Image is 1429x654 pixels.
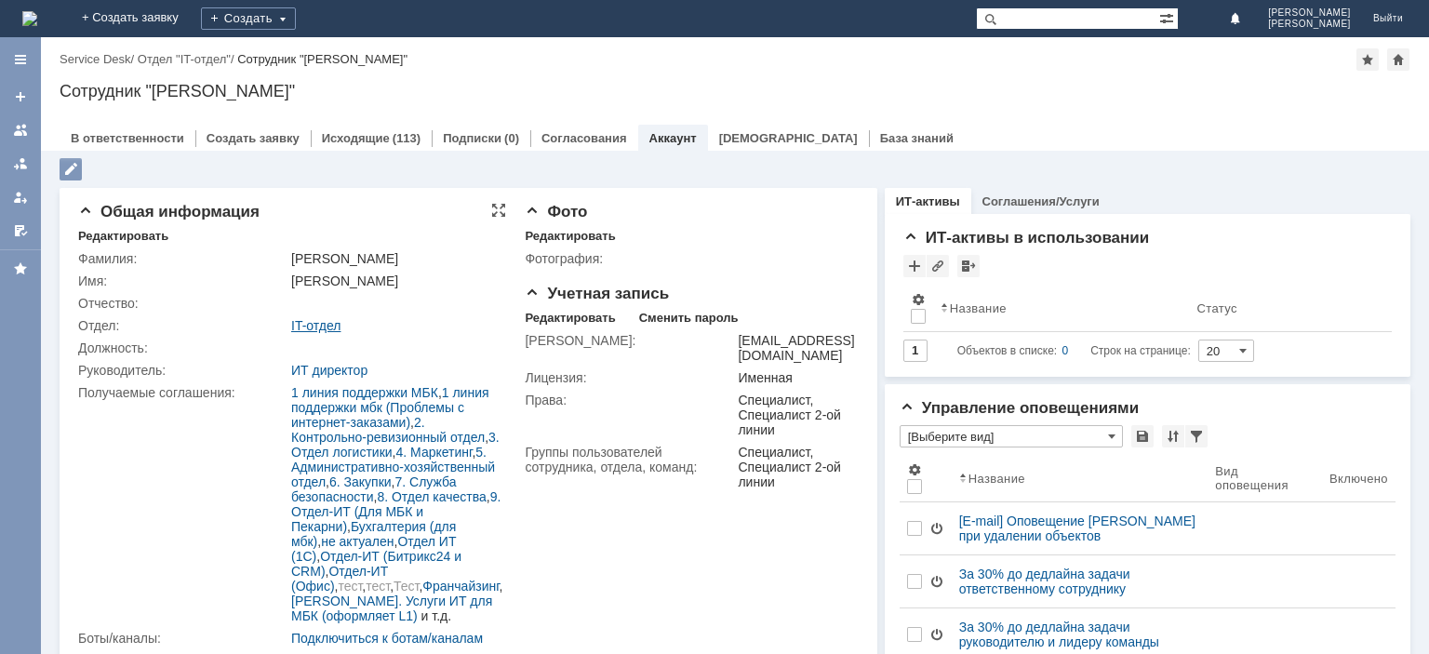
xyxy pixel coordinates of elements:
[291,415,485,445] a: 2. Контрольно-ревизионный отдел
[525,393,734,407] div: Права:
[1356,48,1379,71] div: Добавить в избранное
[291,251,502,266] div: [PERSON_NAME]
[1268,19,1351,30] span: [PERSON_NAME]
[491,203,506,218] div: На всю страницу
[957,255,980,277] div: Просмотреть архив
[377,489,486,504] a: 8. Отдел качества
[201,7,296,30] div: Создать
[982,194,1100,208] a: Соглашения/Услуги
[504,131,519,145] div: (0)
[291,385,438,400] a: 1 линия поддержки МБК
[738,445,854,489] div: Специалист, Специалист 2-ой линии
[60,158,82,180] div: Редактировать
[60,52,131,66] a: Service Desk
[207,131,300,145] a: Создать заявку
[78,251,287,266] div: Фамилия:
[952,455,1209,502] th: Название
[525,445,734,474] div: Группы пользователей сотрудника, отдела, команд:
[950,301,1007,315] div: Название
[60,82,1410,100] div: Сотрудник "[PERSON_NAME]"
[1387,48,1409,71] div: Сделать домашней страницей
[291,318,341,333] a: IT-отдел
[1268,7,1351,19] span: [PERSON_NAME]
[291,564,388,594] a: Отдел-ИТ (Офис)
[291,385,502,623] div: , , , , , , , , , , , , , , , , , , ,
[1185,425,1208,447] div: Фильтрация...
[291,534,456,564] a: Отдел ИТ (1С)
[78,363,287,378] div: Руководитель:
[291,594,492,623] a: [PERSON_NAME]. Услуги ИТ для МБК (оформляет L1)
[1215,574,1262,589] img: ic_mail_24.png
[78,296,287,311] div: Отчество:
[78,274,287,288] div: Имя:
[541,131,627,145] a: Согласования
[291,430,500,460] a: 3. Отдел логистики
[957,340,1191,362] i: Строк на странице:
[78,203,260,220] span: Общая информация
[1215,521,1262,536] img: ic_mail_24.png
[1329,627,1376,642] img: Resolve_icon.png
[1062,340,1068,362] div: 0
[959,567,1201,596] div: За 30% до дедлайна задачи ответственному сотруднику
[1215,464,1300,492] div: Вид оповещения
[525,333,734,348] div: [PERSON_NAME]:
[525,311,615,326] div: Редактировать
[968,472,1025,486] div: Название
[1215,627,1262,642] img: ic_mail_24.png
[880,131,954,145] a: База знаний
[6,182,35,212] a: Мои заявки
[22,11,37,26] a: Перейти на домашнюю страницу
[933,285,1190,332] th: Название
[1329,521,1376,536] img: Resolve_icon.png
[957,344,1057,357] span: Объектов в списке:
[738,333,854,363] div: [EMAIL_ADDRESS][DOMAIN_NAME]
[291,385,489,430] a: 1 линия поддержки мбк (Проблемы с интернет-заказами)
[1189,285,1377,332] th: Статус
[138,52,231,66] a: Отдел "IT-отдел"
[738,370,854,385] div: Именная
[329,474,392,489] a: 6. Закупки
[338,579,362,594] a: тест
[291,549,461,579] a: Отдел-ИТ (Битрикс24 и CRM)
[911,292,926,307] span: Настройки
[1329,472,1388,486] div: Включено
[719,131,858,145] a: [DEMOGRAPHIC_DATA]
[291,274,502,288] div: [PERSON_NAME]
[421,608,452,623] span: В списке показаны первые 20 связанных объектов, всего таких объектов больше
[525,229,615,244] div: Редактировать
[639,311,739,326] div: Сменить пароль
[237,52,407,66] div: Сотрудник "[PERSON_NAME]"
[78,385,287,400] div: Получаемые соглашения:
[322,131,390,145] a: Исходящие
[396,445,473,460] a: 4. Маркетинг
[6,82,35,112] a: Создать заявку
[907,462,922,477] span: Настройки
[929,574,944,589] div: Выключить/выключить
[525,251,734,266] div: Фотография:
[1131,425,1154,447] div: Сохранить вид
[291,445,495,489] a: 5. Административно-хозяйственный отдел
[959,620,1201,649] div: За 30% до дедлайна задачи руководителю и лидеру команды
[78,631,287,646] div: Боты/каналы:
[78,318,287,333] div: Отдел:
[60,52,138,66] div: /
[525,203,587,220] span: Фото
[903,229,1150,247] span: ИТ-активы в использовании
[71,131,184,145] a: В ответственности
[1208,455,1322,502] th: Вид оповещения
[1159,8,1178,26] span: Расширенный поиск
[1196,301,1236,315] div: Статус
[6,149,35,179] a: Заявки в моей ответственности
[1162,425,1184,447] div: Сортировка...
[903,255,926,277] div: Добавить
[366,579,390,594] a: тест
[1329,574,1376,589] img: Resolve_icon.png
[291,519,456,549] a: Бухгалтерия (для мбк)
[291,489,501,534] a: 9. Отдел-ИТ (Для МБК и Пекарни)
[900,399,1139,417] span: Управление оповещениями
[291,631,483,646] a: Подключиться к ботам/каналам
[422,579,499,594] a: Франчайзинг
[927,255,949,277] div: Добавить связь
[78,229,168,244] div: Редактировать
[138,52,237,66] div: /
